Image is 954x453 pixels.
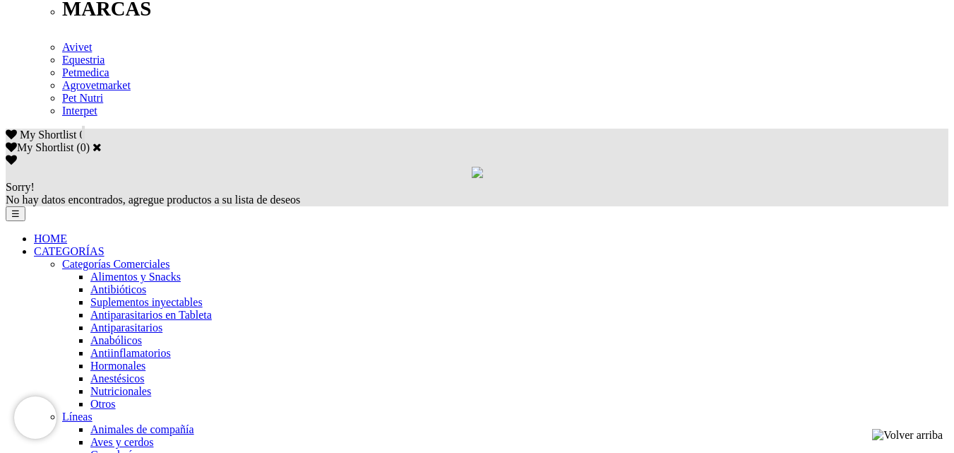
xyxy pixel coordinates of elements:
[14,396,56,439] iframe: Brevo live chat
[90,436,153,448] a: Aves y cerdos
[6,141,73,153] label: My Shortlist
[20,129,76,141] span: My Shortlist
[62,79,131,91] a: Agrovetmarket
[90,322,162,334] a: Antiparasitarios
[62,66,109,78] a: Petmedica
[76,141,90,153] span: ( )
[34,233,67,245] a: HOME
[90,398,116,410] a: Otros
[6,181,948,206] div: No hay datos encontrados, agregue productos a su lista de deseos
[90,296,203,308] a: Suplementos inyectables
[90,347,171,359] a: Antiinflamatorios
[472,167,483,178] img: loading.gif
[90,283,146,295] a: Antibióticos
[90,334,142,346] a: Anabólicos
[6,181,35,193] span: Sorry!
[62,258,169,270] a: Categorías Comerciales
[872,429,943,442] img: Volver arriba
[62,54,105,66] a: Equestria
[90,271,181,283] a: Alimentos y Snacks
[90,423,194,435] a: Animales de compañía
[81,141,86,153] label: 0
[90,372,144,384] a: Anestésicos
[6,206,25,221] button: ☰
[90,309,212,321] a: Antiparasitarios en Tableta
[90,360,145,372] a: Hormonales
[62,92,103,104] a: Pet Nutri
[62,411,93,423] a: Líneas
[93,141,102,153] a: Cerrar
[62,41,92,53] a: Avivet
[90,385,151,397] a: Nutricionales
[34,245,105,257] a: CATEGORÍAS
[62,105,97,117] a: Interpet
[79,129,85,141] span: 0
